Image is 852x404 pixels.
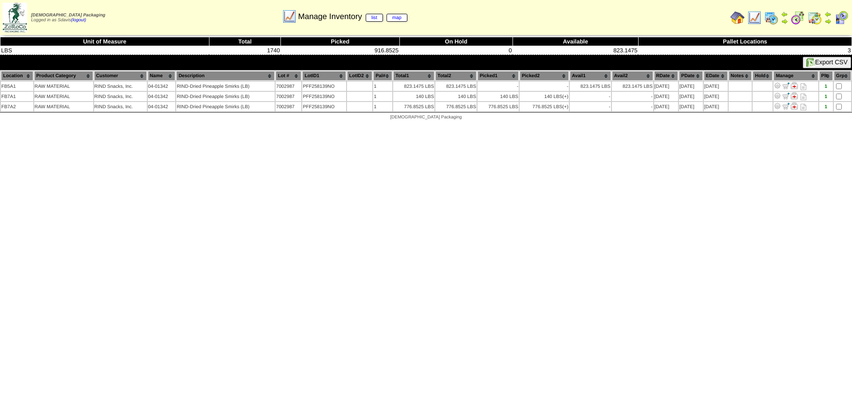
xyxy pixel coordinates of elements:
td: RIND-Dried Pineapple Smirks (LB) [176,92,275,101]
td: 140 LBS [520,92,569,101]
i: Note [801,104,806,110]
td: 916.8525 [281,46,400,55]
th: Pal# [373,71,392,81]
td: 823.1475 LBS [570,82,611,91]
td: 1 [373,82,392,91]
th: Plt [819,71,833,81]
div: 1 [820,94,833,99]
span: Logged in as Sdavis [31,13,105,23]
th: Manage [773,71,818,81]
img: calendarblend.gif [791,11,805,25]
th: Grp [834,71,851,81]
td: RIND Snacks, Inc. [94,92,147,101]
td: 1740 [209,46,280,55]
i: Note [801,83,806,90]
img: arrowright.gif [824,18,832,25]
th: Picked1 [477,71,519,81]
td: 140 LBS [477,92,519,101]
td: RIND-Dried Pineapple Smirks (LB) [176,82,275,91]
a: map [387,14,407,22]
th: Customer [94,71,147,81]
td: 3 [638,46,852,55]
td: 1 [373,102,392,111]
th: LotID2 [347,71,373,81]
td: 04-01342 [148,102,176,111]
th: RDate [654,71,678,81]
td: [DATE] [679,92,703,101]
td: PFF258139NO [302,82,346,91]
td: LBS [0,46,209,55]
td: - [570,102,611,111]
td: 1 [373,92,392,101]
td: [DATE] [654,82,678,91]
img: Adjust [774,102,781,110]
td: 7002987 [276,82,301,91]
th: Total [209,37,280,46]
img: Move [782,82,789,89]
img: arrowright.gif [781,18,788,25]
td: 823.1475 [513,46,638,55]
th: Product Category [34,71,93,81]
th: On Hold [399,37,513,46]
td: 776.8525 LBS [435,102,477,111]
td: RIND-Dried Pineapple Smirks (LB) [176,102,275,111]
td: FB5A1 [1,82,33,91]
img: Manage Hold [791,102,798,110]
td: 140 LBS [393,92,434,101]
td: [DATE] [679,82,703,91]
img: calendarprod.gif [764,11,778,25]
td: [DATE] [704,82,728,91]
span: Manage Inventory [298,12,407,21]
img: arrowleft.gif [824,11,832,18]
td: 140 LBS [435,92,477,101]
th: Pallet Locations [638,37,852,46]
td: RAW MATERIAL [34,92,93,101]
td: RAW MATERIAL [34,102,93,111]
td: [DATE] [704,102,728,111]
th: Picked2 [520,71,569,81]
th: Lot # [276,71,301,81]
th: Picked [281,37,400,46]
td: RIND Snacks, Inc. [94,102,147,111]
th: Avail1 [570,71,611,81]
img: calendarinout.gif [808,11,822,25]
td: FB7A1 [1,92,33,101]
td: - [612,92,653,101]
img: line_graph.gif [282,9,296,24]
img: Move [782,102,789,110]
td: - [612,102,653,111]
td: [DATE] [654,92,678,101]
th: Avail2 [612,71,653,81]
img: arrowleft.gif [781,11,788,18]
span: [DEMOGRAPHIC_DATA] Packaging [390,115,461,120]
td: RAW MATERIAL [34,82,93,91]
td: 7002987 [276,92,301,101]
td: 04-01342 [148,92,176,101]
i: Note [801,94,806,100]
a: (logout) [71,18,86,23]
td: - [520,82,569,91]
th: Total2 [435,71,477,81]
img: Adjust [774,92,781,99]
img: zoroco-logo-small.webp [3,3,27,32]
td: [DATE] [679,102,703,111]
td: - [477,82,519,91]
td: 823.1475 LBS [393,82,434,91]
th: Unit of Measure [0,37,209,46]
img: calendarcustomer.gif [834,11,848,25]
th: EDate [704,71,728,81]
img: Manage Hold [791,92,798,99]
td: 776.8525 LBS [520,102,569,111]
th: Description [176,71,275,81]
div: (+) [562,94,568,99]
td: [DATE] [704,92,728,101]
td: 0 [399,46,513,55]
td: FB7A2 [1,102,33,111]
th: LotID1 [302,71,346,81]
span: [DEMOGRAPHIC_DATA] Packaging [31,13,105,18]
img: home.gif [730,11,745,25]
img: Move [782,92,789,99]
td: 823.1475 LBS [435,82,477,91]
th: Notes [729,71,752,81]
td: 823.1475 LBS [612,82,653,91]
